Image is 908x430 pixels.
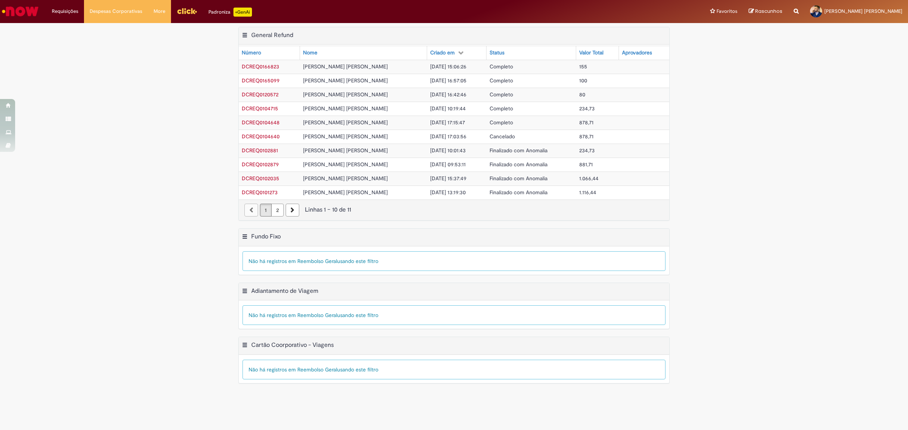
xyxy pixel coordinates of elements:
span: [DATE] 10:01:43 [430,147,466,154]
span: Completo [490,105,513,112]
span: usando este filtro [337,312,378,319]
span: DCREQ0101273 [242,189,278,196]
button: General Refund Menu de contexto [242,31,248,41]
span: [PERSON_NAME] [PERSON_NAME] [303,91,388,98]
a: Abrir Registro: DCREQ0104640 [242,133,280,140]
div: Status [490,49,504,57]
span: Finalizado com Anomalia [490,189,547,196]
span: Completo [490,91,513,98]
img: click_logo_yellow_360x200.png [177,5,197,17]
span: [DATE] 09:53:11 [430,161,466,168]
span: DCREQ0104640 [242,133,280,140]
div: Nome [303,49,317,57]
a: Rascunhos [749,8,782,15]
span: Rascunhos [755,8,782,15]
span: 878,71 [579,119,594,126]
h2: Fundo Fixo [251,233,281,240]
span: Finalizado com Anomalia [490,175,547,182]
div: Aprovadores [622,49,652,57]
span: [PERSON_NAME] [PERSON_NAME] [303,147,388,154]
span: DCREQ0102881 [242,147,278,154]
span: [PERSON_NAME] [PERSON_NAME] [824,8,902,14]
span: Completo [490,119,513,126]
span: [DATE] 17:15:47 [430,119,465,126]
span: [PERSON_NAME] [PERSON_NAME] [303,133,388,140]
span: [PERSON_NAME] [PERSON_NAME] [303,175,388,182]
span: Completo [490,63,513,70]
span: DCREQ0104648 [242,119,280,126]
button: Adiantamento de Viagem Menu de contexto [242,287,248,297]
span: usando este filtro [337,366,378,373]
span: 1.066,44 [579,175,599,182]
a: Abrir Registro: DCREQ0101273 [242,189,278,196]
span: 881,71 [579,161,593,168]
span: Finalizado com Anomalia [490,161,547,168]
span: DCREQ0120572 [242,91,278,98]
nav: paginação [239,200,669,220]
span: [PERSON_NAME] [PERSON_NAME] [303,105,388,112]
span: DCREQ0166823 [242,63,279,70]
div: Número [242,49,261,57]
span: [PERSON_NAME] [PERSON_NAME] [303,63,388,70]
span: 878,71 [579,133,594,140]
div: Valor Total [579,49,603,57]
a: Abrir Registro: DCREQ0120572 [242,91,278,98]
span: [DATE] 16:57:05 [430,77,466,84]
h2: Adiantamento de Viagem [251,287,318,295]
a: Abrir Registro: DCREQ0102881 [242,147,278,154]
h2: General Refund [251,31,293,39]
h2: Cartão Coorporativo - Viagens [251,341,334,349]
span: 234,73 [579,105,595,112]
a: Abrir Registro: DCREQ0166823 [242,63,279,70]
span: DCREQ0102035 [242,175,279,182]
a: Abrir Registro: DCREQ0102879 [242,161,279,168]
a: Abrir Registro: DCREQ0104715 [242,105,278,112]
span: usando este filtro [337,258,378,264]
span: DCREQ0165099 [242,77,280,84]
button: Cartão Coorporativo - Viagens Menu de contexto [242,341,248,351]
span: DCREQ0102879 [242,161,279,168]
div: Criado em [430,49,455,57]
span: [DATE] 16:42:46 [430,91,466,98]
button: Fundo Fixo Menu de contexto [242,233,248,243]
span: [PERSON_NAME] [PERSON_NAME] [303,77,388,84]
span: DCREQ0104715 [242,105,278,112]
span: [DATE] 13:19:30 [430,189,466,196]
span: Despesas Corporativas [90,8,142,15]
span: Cancelado [490,133,515,140]
div: Não há registros em Reembolso Geral [243,360,665,379]
a: Próxima página [286,204,299,217]
span: More [154,8,165,15]
span: 80 [579,91,585,98]
a: Página 2 [271,204,284,217]
a: Abrir Registro: DCREQ0165099 [242,77,280,84]
p: +GenAi [233,8,252,17]
a: Abrir Registro: DCREQ0104648 [242,119,280,126]
span: [DATE] 10:19:44 [430,105,466,112]
span: Requisições [52,8,78,15]
div: Linhas 1 − 10 de 11 [244,206,664,214]
span: [PERSON_NAME] [PERSON_NAME] [303,189,388,196]
div: Não há registros em Reembolso Geral [243,305,665,325]
span: 155 [579,63,587,70]
span: [DATE] 17:03:56 [430,133,466,140]
span: Finalizado com Anomalia [490,147,547,154]
div: Não há registros em Reembolso Geral [243,251,665,271]
span: Completo [490,77,513,84]
span: 100 [579,77,587,84]
div: Padroniza [208,8,252,17]
img: ServiceNow [1,4,40,19]
span: [PERSON_NAME] [PERSON_NAME] [303,119,388,126]
span: Favoritos [717,8,737,15]
span: [DATE] 15:06:26 [430,63,466,70]
a: Página 1 [260,204,272,217]
span: 234,73 [579,147,595,154]
a: Abrir Registro: DCREQ0102035 [242,175,279,182]
span: 1.116,44 [579,189,596,196]
span: [PERSON_NAME] [PERSON_NAME] [303,161,388,168]
span: [DATE] 15:37:49 [430,175,466,182]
